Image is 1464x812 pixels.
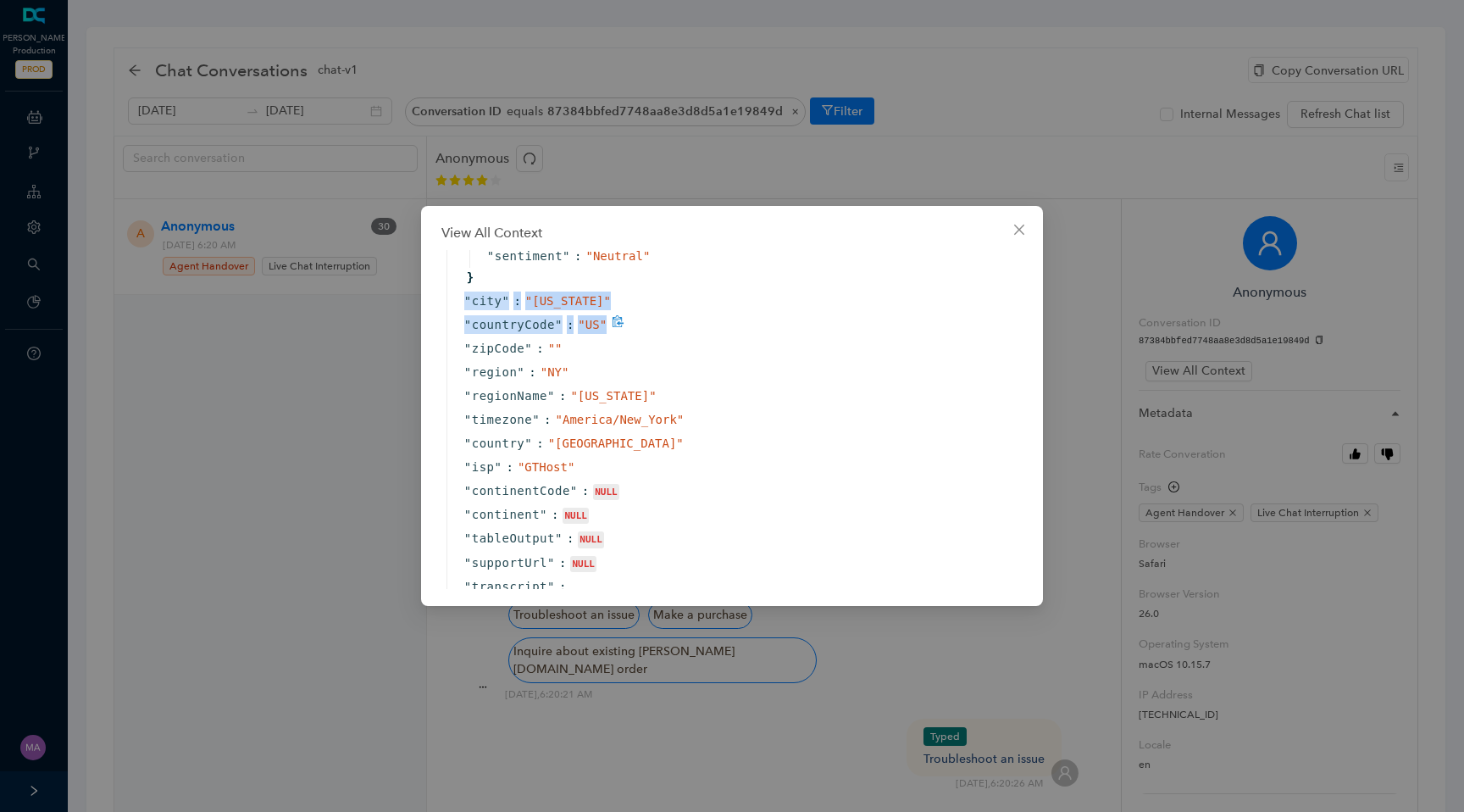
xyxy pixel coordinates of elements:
span: " US " [578,318,607,331]
span: } [464,268,474,286]
span: close [1012,223,1026,236]
span: " [464,342,472,355]
span: " [555,318,563,331]
span: " [524,437,532,450]
span: " [524,342,532,355]
span: : [559,577,566,596]
span: transcript [472,577,547,596]
span: " [US_STATE] " [570,389,656,403]
span: city [472,292,502,310]
span: " [464,508,472,521]
span: " [547,556,555,570]
span: " [464,318,472,331]
span: : [582,481,589,500]
span: " [502,294,509,308]
span: : [567,315,574,334]
span: " [464,531,472,545]
span: " America/New_York " [556,413,685,426]
span: " [US_STATE] " [525,294,611,308]
span: " [540,508,547,521]
span: : [574,247,581,265]
span: : [552,505,558,524]
span: tableOutput [472,529,555,548]
div: NULL [570,556,596,572]
span: timezone [472,410,532,429]
span: " [495,460,502,474]
span: " Neutral " [585,249,650,263]
button: Close [1006,216,1033,243]
span: " [464,437,472,450]
span: " [464,294,472,308]
span: continentCode [472,481,570,500]
span: " " [548,342,563,355]
div: NULL [563,508,589,524]
span: Copy to clipboard [612,315,627,334]
span: " [517,365,524,379]
span: " NY " [541,365,569,379]
span: " [464,413,472,426]
div: NULL [578,531,604,548]
span: : [529,363,535,381]
span: " [464,580,472,593]
span: " [464,556,472,570]
span: : [513,292,520,310]
span: " [532,413,540,426]
div: View All Context [441,223,1023,243]
div: NULL [593,484,619,500]
span: " [563,249,570,263]
span: " [464,460,472,474]
span: : [506,458,513,476]
span: : [544,410,551,429]
span: " [464,484,472,498]
span: " [GEOGRAPHIC_DATA] " [548,437,684,450]
span: " [464,365,472,379]
span: countryCode [472,315,555,334]
span: : [567,529,574,548]
span: zipCode [472,339,525,358]
span: isp [472,458,495,476]
span: region [472,363,518,381]
span: : [559,387,566,405]
span: sentiment [495,247,563,265]
span: regionName [472,387,547,405]
span: " [547,389,555,403]
span: " [464,389,472,403]
span: supportUrl [472,553,547,572]
span: " [547,580,555,593]
span: : [536,339,543,358]
span: : [559,553,566,572]
span: " [487,249,495,263]
span: " GTHost " [518,460,574,474]
span: " [555,531,563,545]
span: : [536,434,543,453]
span: " [570,484,578,498]
span: continent [472,505,540,524]
span: country [472,434,525,453]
